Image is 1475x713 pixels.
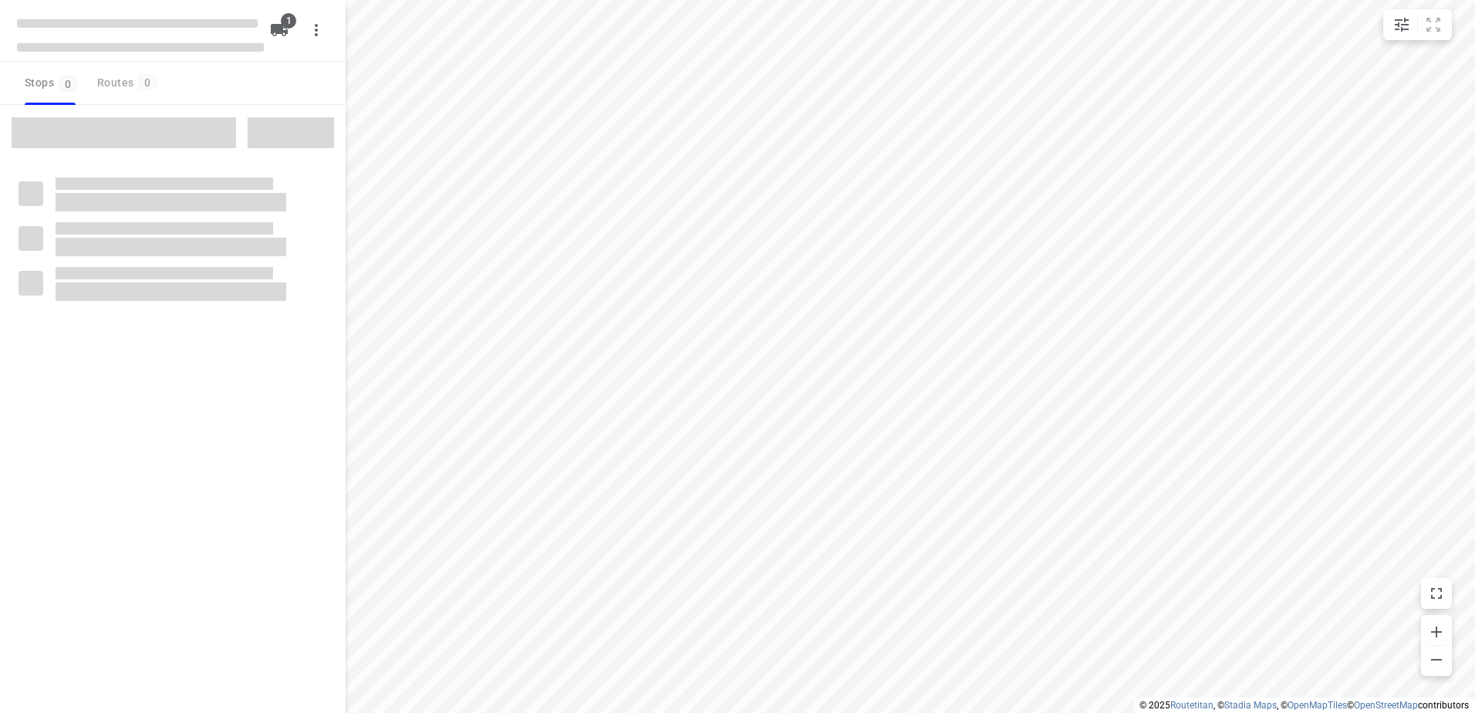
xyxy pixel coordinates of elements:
[1224,700,1277,711] a: Stadia Maps
[1288,700,1347,711] a: OpenMapTiles
[1139,700,1469,711] li: © 2025 , © , © © contributors
[1386,9,1417,40] button: Map settings
[1383,9,1452,40] div: small contained button group
[1354,700,1418,711] a: OpenStreetMap
[1170,700,1213,711] a: Routetitan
